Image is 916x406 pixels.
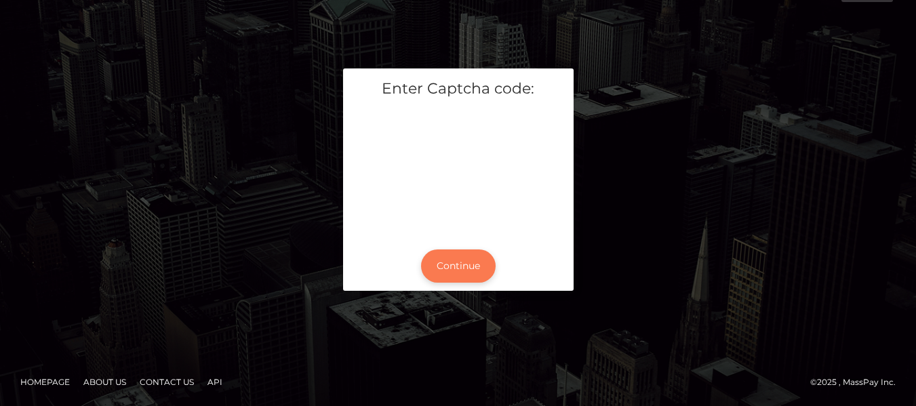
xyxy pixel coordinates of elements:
a: Contact Us [134,371,199,392]
h5: Enter Captcha code: [353,79,563,100]
a: API [202,371,228,392]
a: Homepage [15,371,75,392]
button: Continue [421,249,496,283]
iframe: mtcaptcha [353,110,563,230]
div: © 2025 , MassPay Inc. [810,375,906,390]
a: About Us [78,371,132,392]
